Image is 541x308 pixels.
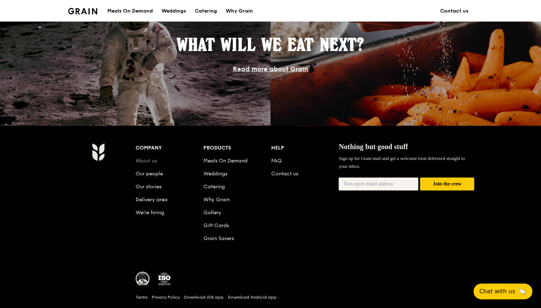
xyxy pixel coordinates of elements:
[136,272,150,286] img: MUIS Halal Certified
[136,158,157,164] a: About us
[203,143,271,153] div: Products
[226,0,253,22] div: Why Grain
[518,287,527,296] span: 🦙
[157,0,190,22] a: Weddings
[92,143,104,161] img: Grain
[420,178,474,191] button: Join the crew
[203,222,229,229] a: Gift Cards
[107,0,153,22] div: Meals On Demand
[203,210,221,216] a: Gallery
[271,158,282,164] a: FAQ
[157,272,171,286] img: ISO Certified
[339,178,418,190] input: Non-spam email address
[152,294,180,300] a: Privacy Policy
[184,294,224,300] a: Download iOS app
[136,294,147,300] a: Terms
[203,171,227,177] a: Weddings
[136,197,168,203] a: Delivery area
[136,143,203,153] div: Company
[136,210,164,216] a: We’re hiring
[190,0,221,22] a: Catering
[203,158,248,164] a: Meals On Demand
[228,294,277,300] a: Download Android app
[271,143,339,153] div: Help
[233,65,308,73] a: Read more about Grain
[436,0,473,22] a: Contact us
[203,235,234,242] a: Grain Savers
[177,34,364,55] span: What will we eat next?
[474,284,532,299] button: Chat with us🦙
[136,171,163,177] a: Our people
[203,184,225,190] a: Catering
[68,8,97,14] img: Grain
[221,0,257,22] a: Why Grain
[203,197,230,203] a: Why Grain
[195,0,217,22] div: Catering
[271,171,298,177] a: Contact us
[339,156,465,169] span: Sign up for Grain mail and get a welcome treat delivered straight to your inbox.
[339,143,408,151] span: Nothing but good stuff
[136,184,161,190] a: Our stories
[161,0,186,22] div: Weddings
[479,287,515,296] span: Chat with us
